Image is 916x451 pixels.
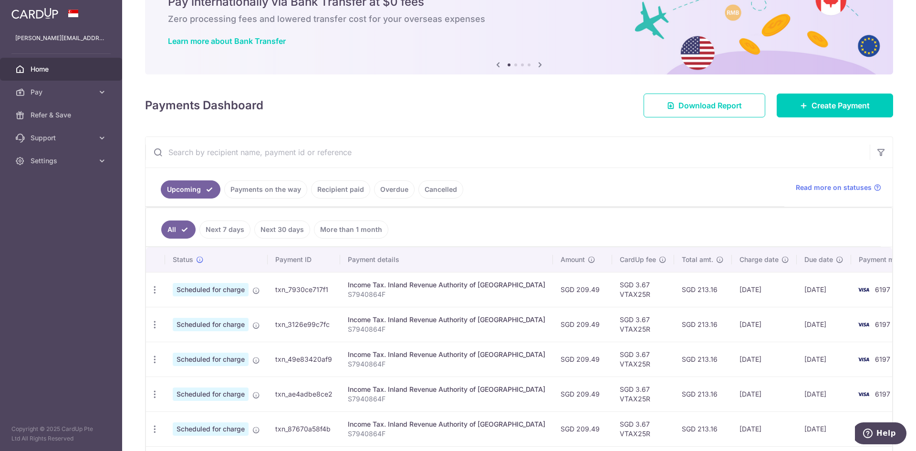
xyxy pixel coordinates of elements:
[161,180,220,199] a: Upcoming
[168,13,870,25] h6: Zero processing fees and lowered transfer cost for your overseas expenses
[553,307,612,342] td: SGD 209.49
[612,411,674,446] td: SGD 3.67 VTAX25R
[674,411,732,446] td: SGD 213.16
[875,390,890,398] span: 6197
[348,290,545,299] p: S7940864F
[682,255,713,264] span: Total amt.
[268,247,340,272] th: Payment ID
[732,272,797,307] td: [DATE]
[612,272,674,307] td: SGD 3.67 VTAX25R
[777,94,893,117] a: Create Payment
[854,284,873,295] img: Bank Card
[553,411,612,446] td: SGD 209.49
[674,307,732,342] td: SGD 213.16
[678,100,742,111] span: Download Report
[553,272,612,307] td: SGD 209.49
[254,220,310,239] a: Next 30 days
[674,377,732,411] td: SGD 213.16
[168,36,286,46] a: Learn more about Bank Transfer
[340,247,553,272] th: Payment details
[797,342,851,377] td: [DATE]
[854,388,873,400] img: Bank Card
[173,422,249,436] span: Scheduled for charge
[311,180,370,199] a: Recipient paid
[348,429,545,439] p: S7940864F
[732,377,797,411] td: [DATE]
[31,110,94,120] span: Refer & Save
[418,180,463,199] a: Cancelled
[173,318,249,331] span: Scheduled for charge
[31,133,94,143] span: Support
[797,272,851,307] td: [DATE]
[31,156,94,166] span: Settings
[11,8,58,19] img: CardUp
[612,342,674,377] td: SGD 3.67 VTAX25R
[268,272,340,307] td: txn_7930ce717f1
[145,97,263,114] h4: Payments Dashboard
[161,220,196,239] a: All
[875,355,890,363] span: 6197
[875,285,890,294] span: 6197
[674,272,732,307] td: SGD 213.16
[348,325,545,334] p: S7940864F
[854,423,873,435] img: Bank Card
[875,320,890,328] span: 6197
[674,342,732,377] td: SGD 213.16
[348,359,545,369] p: S7940864F
[620,255,656,264] span: CardUp fee
[732,342,797,377] td: [DATE]
[855,422,906,446] iframe: Opens a widget where you can find more information
[348,394,545,404] p: S7940864F
[854,319,873,330] img: Bank Card
[644,94,765,117] a: Download Report
[561,255,585,264] span: Amount
[146,137,870,168] input: Search by recipient name, payment id or reference
[374,180,415,199] a: Overdue
[797,377,851,411] td: [DATE]
[732,307,797,342] td: [DATE]
[797,307,851,342] td: [DATE]
[739,255,779,264] span: Charge date
[173,283,249,296] span: Scheduled for charge
[348,280,545,290] div: Income Tax. Inland Revenue Authority of [GEOGRAPHIC_DATA]
[268,307,340,342] td: txn_3126e99c7fc
[732,411,797,446] td: [DATE]
[15,33,107,43] p: [PERSON_NAME][EMAIL_ADDRESS][DOMAIN_NAME]
[348,315,545,325] div: Income Tax. Inland Revenue Authority of [GEOGRAPHIC_DATA]
[812,100,870,111] span: Create Payment
[553,377,612,411] td: SGD 209.49
[612,307,674,342] td: SGD 3.67 VTAX25R
[173,388,249,401] span: Scheduled for charge
[553,342,612,377] td: SGD 209.49
[31,87,94,97] span: Pay
[268,411,340,446] td: txn_87670a58f4b
[268,342,340,377] td: txn_49e83420af9
[348,385,545,394] div: Income Tax. Inland Revenue Authority of [GEOGRAPHIC_DATA]
[224,180,307,199] a: Payments on the way
[268,377,340,411] td: txn_ae4adbe8ce2
[796,183,881,192] a: Read more on statuses
[797,411,851,446] td: [DATE]
[796,183,872,192] span: Read more on statuses
[173,353,249,366] span: Scheduled for charge
[804,255,833,264] span: Due date
[173,255,193,264] span: Status
[612,377,674,411] td: SGD 3.67 VTAX25R
[31,64,94,74] span: Home
[348,420,545,429] div: Income Tax. Inland Revenue Authority of [GEOGRAPHIC_DATA]
[199,220,250,239] a: Next 7 days
[314,220,388,239] a: More than 1 month
[348,350,545,359] div: Income Tax. Inland Revenue Authority of [GEOGRAPHIC_DATA]
[854,354,873,365] img: Bank Card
